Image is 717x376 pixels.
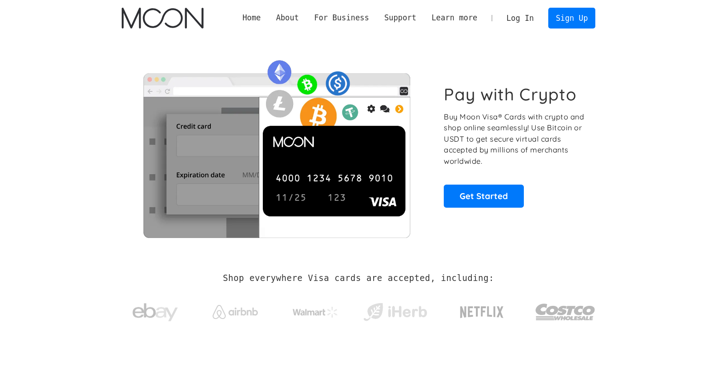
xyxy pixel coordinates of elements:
[384,12,416,24] div: Support
[122,8,204,29] img: Moon Logo
[424,12,485,24] div: Learn more
[122,8,204,29] a: home
[444,111,585,167] p: Buy Moon Visa® Cards with crypto and shop online seamlessly! Use Bitcoin or USDT to get secure vi...
[314,12,369,24] div: For Business
[459,301,504,324] img: Netflix
[442,292,522,328] a: Netflix
[377,12,424,24] div: Support
[293,307,338,318] img: Walmart
[133,298,178,327] img: ebay
[122,289,189,331] a: ebay
[432,12,477,24] div: Learn more
[307,12,377,24] div: For Business
[268,12,306,24] div: About
[535,295,596,329] img: Costco
[235,12,268,24] a: Home
[201,296,269,324] a: Airbnb
[499,8,541,28] a: Log In
[276,12,299,24] div: About
[444,185,524,207] a: Get Started
[213,305,258,319] img: Airbnb
[444,84,577,105] h1: Pay with Crypto
[281,298,349,322] a: Walmart
[122,54,432,238] img: Moon Cards let you spend your crypto anywhere Visa is accepted.
[361,300,429,324] img: iHerb
[548,8,595,28] a: Sign Up
[223,273,494,283] h2: Shop everywhere Visa cards are accepted, including:
[535,286,596,333] a: Costco
[361,291,429,328] a: iHerb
